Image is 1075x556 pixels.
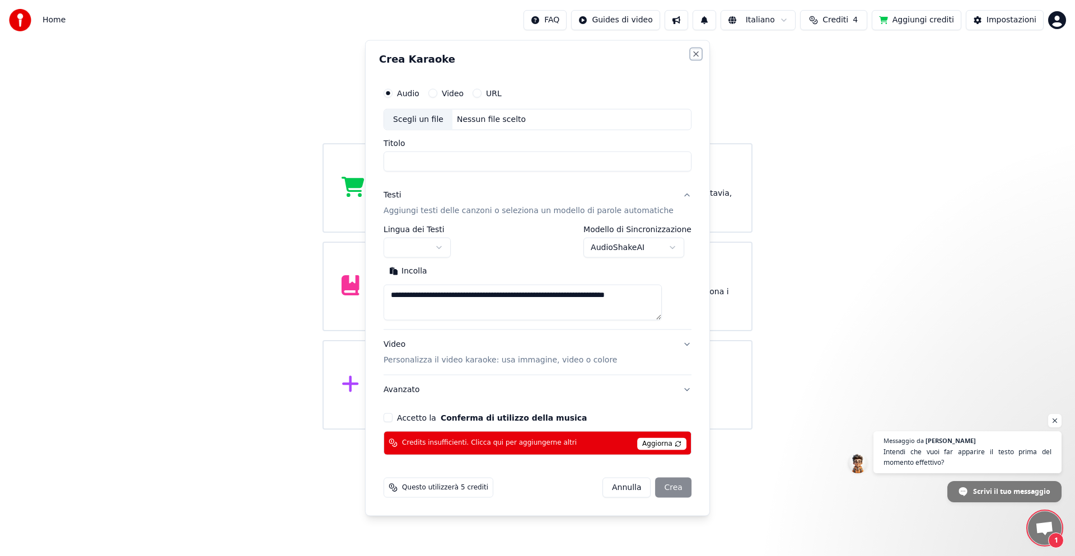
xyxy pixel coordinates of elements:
label: Titolo [384,139,691,147]
div: Video [384,339,617,366]
div: Nessun file scelto [452,114,530,125]
label: Lingua dei Testi [384,225,451,233]
label: Video [442,89,464,97]
label: Accetto la [397,413,587,421]
label: Modello di Sincronizzazione [583,225,691,233]
button: VideoPersonalizza il video karaoke: usa immagine, video o colore [384,330,691,375]
p: Personalizza il video karaoke: usa immagine, video o colore [384,354,617,365]
button: Incolla [384,262,433,280]
p: Aggiungi testi delle canzoni o seleziona un modello di parole automatiche [384,205,674,216]
button: TestiAggiungi testi delle canzoni o seleziona un modello di parole automatiche [384,181,691,225]
span: Credits insufficienti. Clicca qui per aggiungerne altri [402,439,577,447]
span: Aggiorna [637,437,686,450]
span: Questo utilizzerà 5 crediti [402,483,488,492]
div: TestiAggiungi testi delle canzoni o seleziona un modello di parole automatiche [384,225,691,329]
div: Scegli un file [384,110,452,130]
div: Testi [384,190,401,201]
button: Annulla [602,477,651,497]
button: Avanzato [384,375,691,404]
label: Audio [397,89,419,97]
label: URL [486,89,502,97]
button: Accetto la [441,413,587,421]
h2: Crea Karaoke [379,54,696,64]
